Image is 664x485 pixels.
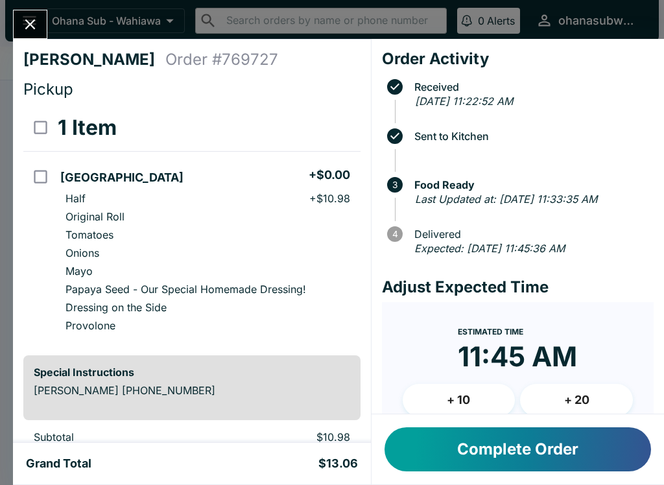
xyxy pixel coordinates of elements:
span: Estimated Time [458,327,523,337]
em: [DATE] 11:22:52 AM [415,95,513,108]
h4: [PERSON_NAME] [23,50,165,69]
h4: Order Activity [382,49,654,69]
p: Original Roll [65,210,124,223]
h5: + $0.00 [309,167,350,183]
p: Half [65,192,86,205]
time: 11:45 AM [458,340,577,373]
h6: Special Instructions [34,366,350,379]
h3: 1 Item [58,115,117,141]
span: Sent to Kitchen [408,130,654,142]
span: Pickup [23,80,73,99]
p: + $10.98 [309,192,350,205]
em: Last Updated at: [DATE] 11:33:35 AM [415,193,597,206]
p: $10.98 [226,431,350,444]
button: Complete Order [385,427,651,471]
p: [PERSON_NAME] [PHONE_NUMBER] [34,384,350,397]
button: + 20 [520,384,633,416]
button: + 10 [403,384,516,416]
p: Tomatoes [65,228,113,241]
p: Subtotal [34,431,205,444]
p: Mayo [65,265,93,278]
p: Onions [65,246,99,259]
em: Expected: [DATE] 11:45:36 AM [414,242,565,255]
h4: Order # 769727 [165,50,278,69]
h5: [GEOGRAPHIC_DATA] [60,170,184,185]
span: Delivered [408,228,654,240]
p: Provolone [65,319,115,332]
button: Close [14,10,47,38]
text: 3 [392,180,397,190]
span: Food Ready [408,179,654,191]
h5: Grand Total [26,456,91,471]
p: Dressing on the Side [65,301,167,314]
text: 4 [392,229,397,239]
table: orders table [23,104,361,345]
p: Papaya Seed - Our Special Homemade Dressing! [65,283,306,296]
span: Received [408,81,654,93]
h4: Adjust Expected Time [382,278,654,297]
h5: $13.06 [318,456,358,471]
